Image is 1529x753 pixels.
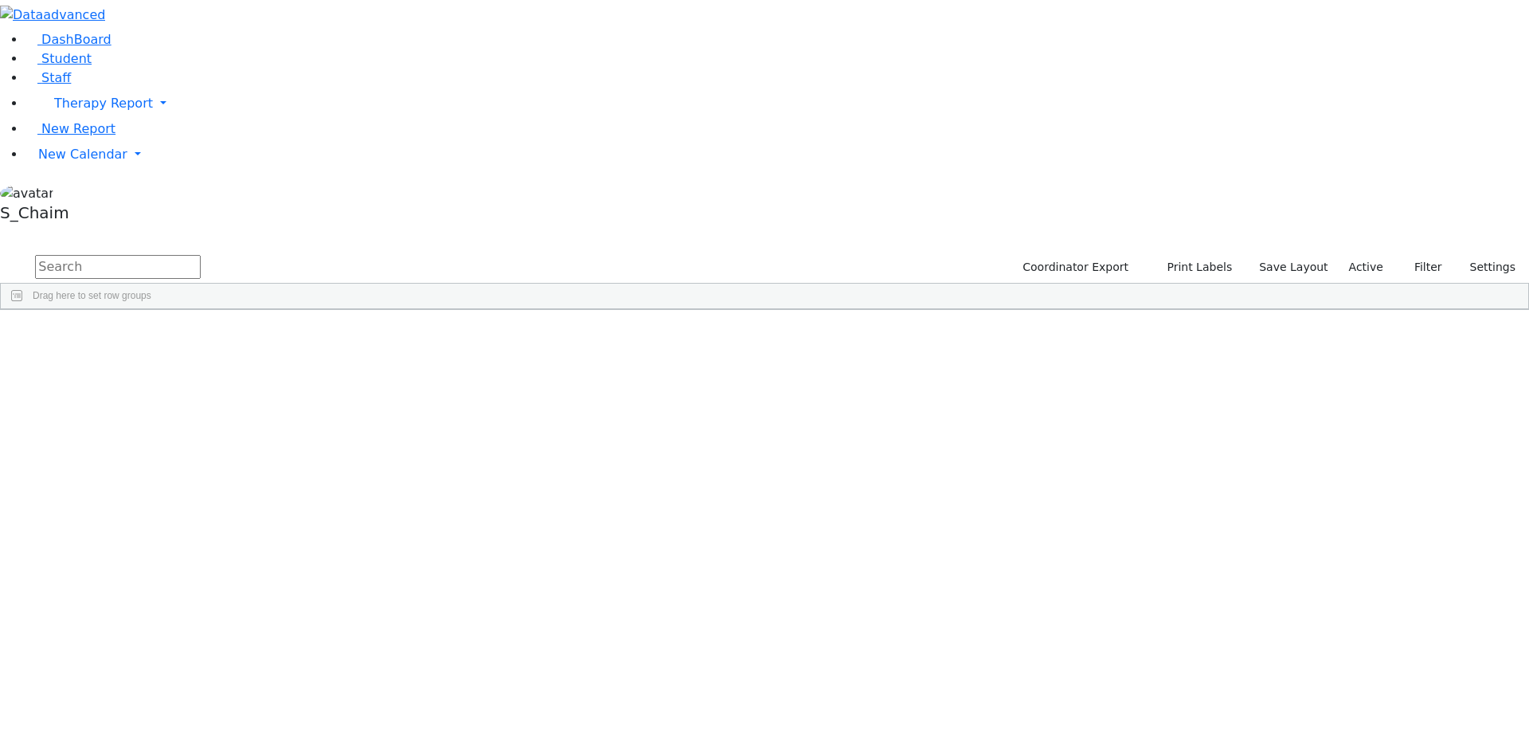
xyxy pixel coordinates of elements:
span: Therapy Report [54,96,153,111]
span: New Calendar [38,147,127,162]
button: Settings [1449,255,1523,280]
a: New Calendar [25,139,1529,171]
a: DashBoard [25,32,111,47]
a: Staff [25,70,71,85]
span: Drag here to set row groups [33,290,151,301]
label: Active [1342,255,1390,280]
a: Student [25,51,92,66]
span: Student [41,51,92,66]
span: Staff [41,70,71,85]
span: DashBoard [41,32,111,47]
span: New Report [41,121,115,136]
a: New Report [25,121,115,136]
input: Search [35,255,201,279]
button: Save Layout [1252,255,1335,280]
a: Therapy Report [25,88,1529,120]
button: Coordinator Export [1012,255,1136,280]
button: Filter [1394,255,1449,280]
button: Print Labels [1148,255,1239,280]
